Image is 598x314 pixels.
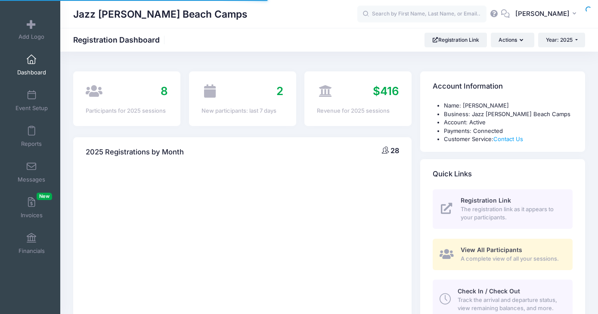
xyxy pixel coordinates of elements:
[21,140,42,148] span: Reports
[510,4,585,24] button: [PERSON_NAME]
[390,146,399,155] span: 28
[461,255,563,263] span: A complete view of all your sessions.
[461,197,511,204] span: Registration Link
[433,74,503,99] h4: Account Information
[161,84,168,98] span: 8
[444,102,573,110] li: Name: [PERSON_NAME]
[493,135,523,142] a: Contact Us
[433,189,573,229] a: Registration Link The registration link as it appears to your participants.
[433,162,472,186] h4: Quick Links
[515,9,570,18] span: [PERSON_NAME]
[73,4,248,24] h1: Jazz [PERSON_NAME] Beach Camps
[73,35,167,44] h1: Registration Dashboard
[444,110,573,119] li: Business: Jazz [PERSON_NAME] Beach Camps
[461,205,563,222] span: The registration link as it appears to your participants.
[444,118,573,127] li: Account: Active
[444,135,573,144] li: Customer Service:
[11,193,52,223] a: InvoicesNew
[546,37,573,43] span: Year: 2025
[461,246,522,253] span: View All Participants
[86,140,184,165] h4: 2025 Registrations by Month
[37,193,52,200] span: New
[11,121,52,151] a: Reports
[317,107,399,115] div: Revenue for 2025 sessions
[11,14,52,44] a: Add Logo
[444,127,573,135] li: Payments: Connected
[458,287,520,295] span: Check In / Check Out
[15,105,48,112] span: Event Setup
[11,50,52,80] a: Dashboard
[19,247,45,255] span: Financials
[538,33,585,47] button: Year: 2025
[491,33,534,47] button: Actions
[17,69,46,76] span: Dashboard
[276,84,283,98] span: 2
[21,212,43,219] span: Invoices
[11,228,52,259] a: Financials
[18,176,45,183] span: Messages
[201,107,284,115] div: New participants: last 7 days
[458,296,563,313] span: Track the arrival and departure status, view remaining balances, and more.
[357,6,486,23] input: Search by First Name, Last Name, or Email...
[11,86,52,116] a: Event Setup
[86,107,168,115] div: Participants for 2025 sessions
[424,33,487,47] a: Registration Link
[19,33,44,40] span: Add Logo
[11,157,52,187] a: Messages
[373,84,399,98] span: $416
[433,239,573,270] a: View All Participants A complete view of all your sessions.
